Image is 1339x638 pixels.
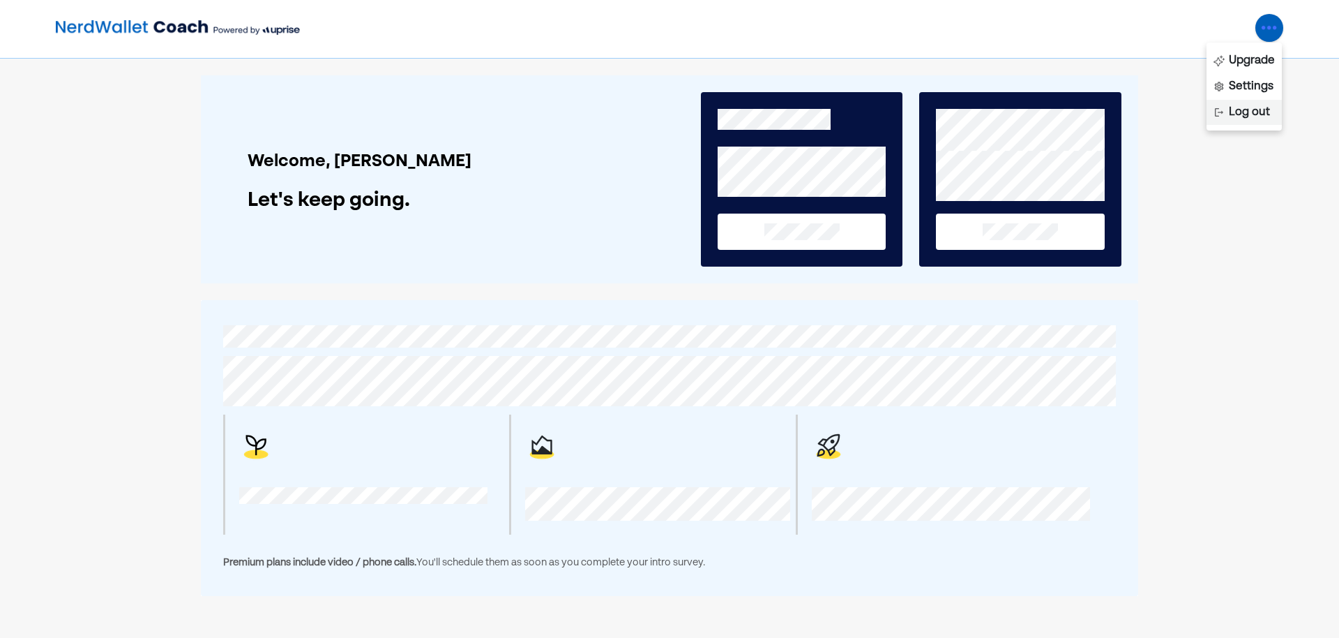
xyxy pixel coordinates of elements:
div: Settings [1229,78,1273,95]
div: Welcome, [PERSON_NAME] [248,151,684,172]
div: You'll schedule them as soon as you complete your intro survey. [223,554,1116,571]
div: Let's keep going. [248,189,684,213]
span: Premium plans include video / phone calls. [223,558,416,567]
div: Upgrade [1229,52,1275,69]
div: Log out [1229,104,1270,121]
